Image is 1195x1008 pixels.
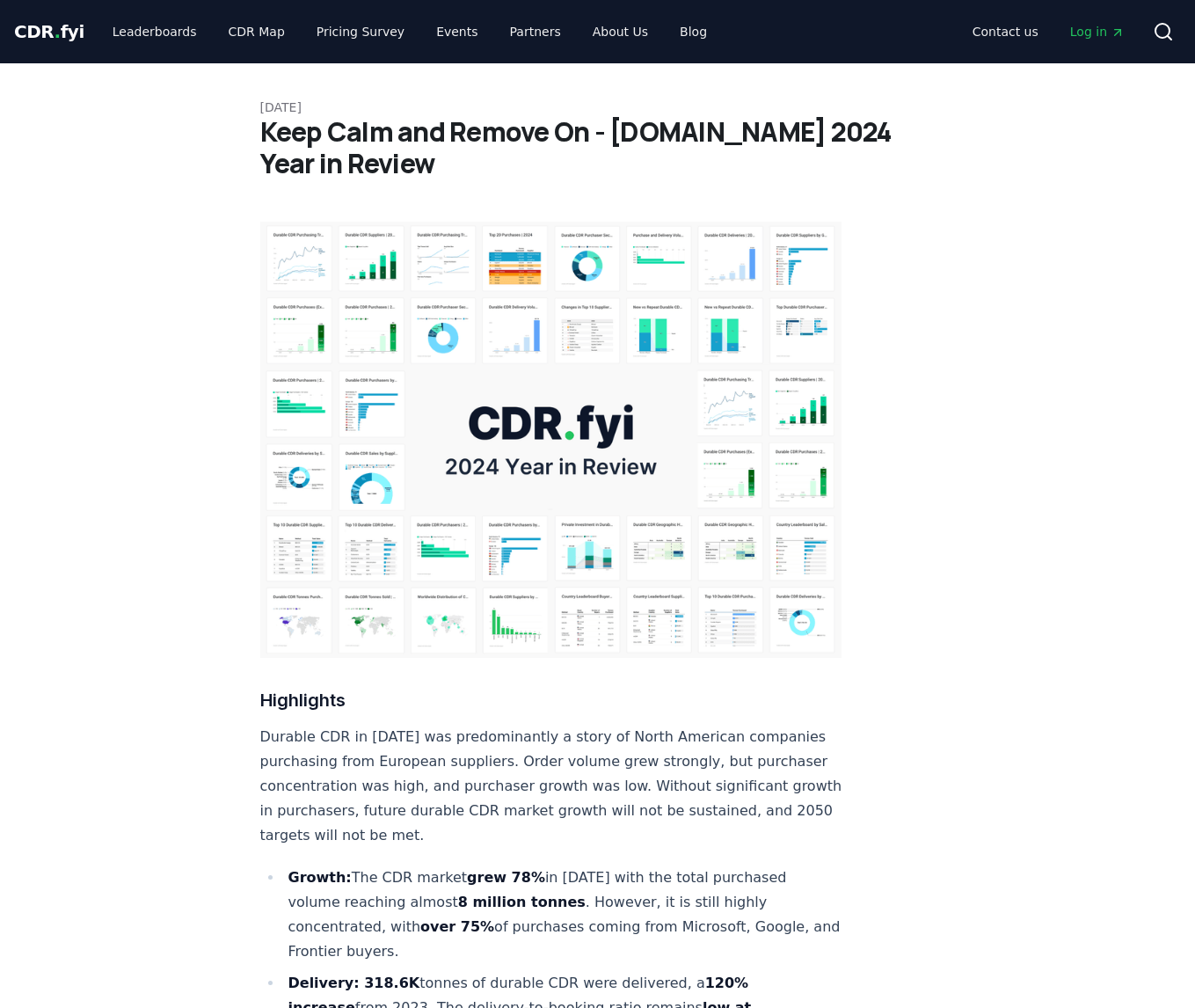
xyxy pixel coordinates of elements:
[55,21,61,42] span: .
[496,16,575,47] a: Partners
[288,975,420,991] strong: Delivery: 318.6K
[579,16,662,47] a: About Us
[458,894,586,910] strong: 8 million tonnes
[215,16,299,47] a: CDR Map
[420,918,494,935] strong: over 75%
[666,16,721,47] a: Blog
[467,869,545,886] strong: grew 78%
[14,21,84,42] span: CDR fyi
[260,725,842,848] p: Durable CDR in [DATE] was predominantly a story of North American companies purchasing from Europ...
[958,16,1139,47] nav: Main
[98,16,211,47] a: Leaderboards
[1056,16,1139,47] a: Log in
[260,222,842,658] img: blog post image
[422,16,492,47] a: Events
[98,16,721,47] nav: Main
[14,19,84,44] a: CDR.fyi
[288,869,352,886] strong: Growth:
[302,16,419,47] a: Pricing Survey
[260,116,936,179] h1: Keep Calm and Remove On - [DOMAIN_NAME] 2024 Year in Review
[283,866,842,964] li: The CDR market in [DATE] with the total purchased volume reaching almost . However, it is still h...
[260,99,936,116] p: [DATE]
[260,686,842,714] h3: Highlights
[1070,23,1125,40] span: Log in
[958,16,1053,47] a: Contact us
